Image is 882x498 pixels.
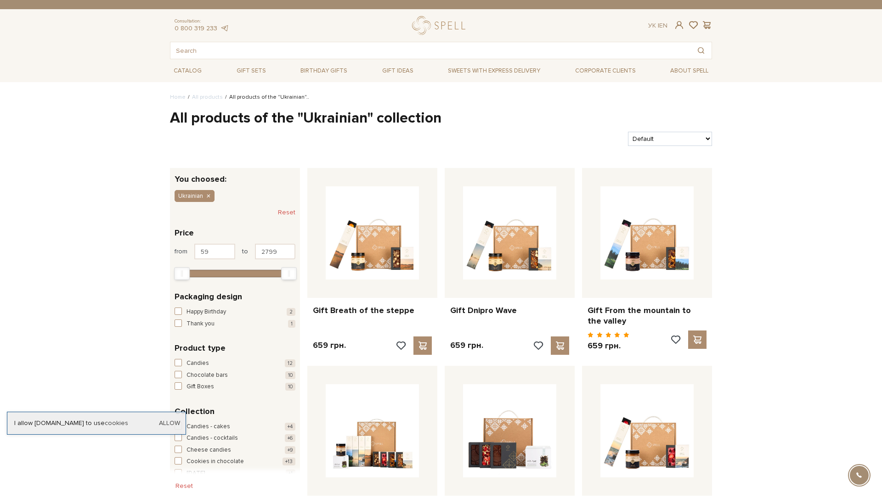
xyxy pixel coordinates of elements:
[175,457,295,466] button: Cookies in chocolate +13
[170,94,186,101] a: Home
[285,423,295,431] span: +4
[255,244,296,259] input: Price
[175,371,295,380] button: Chocolate bars 10
[313,340,346,351] p: 659 грн.
[313,305,432,316] a: Gift Breath of the steppe
[175,319,295,329] button: Thank you 1
[187,422,230,431] span: Candies - cakes
[187,434,238,443] span: Candies - cocktails
[220,24,229,32] a: telegram
[288,320,295,328] span: 1
[285,383,295,391] span: 10
[285,371,295,379] span: 10
[178,192,203,200] span: Ukrainian
[242,247,248,256] span: to
[571,64,639,78] a: Corporate clients
[175,342,226,354] span: Product type
[175,434,295,443] button: Candies - cocktails +6
[105,419,128,427] a: cookies
[175,308,295,317] button: Happy Birthday 2
[187,359,209,368] span: Candies
[170,479,198,493] button: Reset
[175,291,242,303] span: Packaging design
[667,64,712,78] a: About Spell
[175,422,295,431] button: Candies - cakes +4
[297,64,351,78] a: Birthday gifts
[175,469,295,478] button: [DATE] +1
[285,434,295,442] span: +6
[175,382,295,392] button: Gift Boxes 10
[175,190,215,202] button: Ukrainian
[690,42,712,59] button: Search
[174,267,190,280] div: Min
[588,305,707,327] a: Gift From the mountain to the valley
[412,16,469,35] a: logo
[283,458,295,465] span: +13
[175,247,187,256] span: from
[170,42,690,59] input: Search
[170,109,712,128] h1: All products of the "Ukrainian" collection
[187,469,205,478] span: [DATE]
[658,22,659,29] span: |
[233,64,270,78] a: Gift sets
[278,205,295,220] button: Reset
[285,359,295,367] span: 12
[648,22,656,29] a: Ук
[588,341,629,351] p: 659 грн.
[187,382,214,392] span: Gift Boxes
[187,371,228,380] span: Chocolate bars
[175,405,215,418] span: Collection
[648,22,667,30] div: En
[170,64,205,78] a: Catalog
[287,308,295,316] span: 2
[194,244,235,259] input: Price
[175,227,194,239] span: Price
[187,446,231,455] span: Cheese candies
[379,64,417,78] a: Gift ideas
[187,457,244,466] span: Cookies in chocolate
[223,93,309,101] li: All products of the "Ukrainian"..
[281,267,297,280] div: Max
[450,340,483,351] p: 659 грн.
[175,24,217,32] a: 0 800 319 233
[175,446,295,455] button: Cheese candies +9
[192,94,223,101] a: All products
[175,359,295,368] button: Candies 12
[159,419,180,427] a: Allow
[286,470,295,477] span: +1
[187,319,215,329] span: Thank you
[285,446,295,454] span: +9
[450,305,569,316] a: Gift Dnipro Wave
[175,18,229,24] span: Consultation:
[170,168,300,183] div: You choosed:
[187,308,226,317] span: Happy Birthday
[444,63,544,78] a: Sweets with express delivery
[7,419,186,427] div: I allow [DOMAIN_NAME] to use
